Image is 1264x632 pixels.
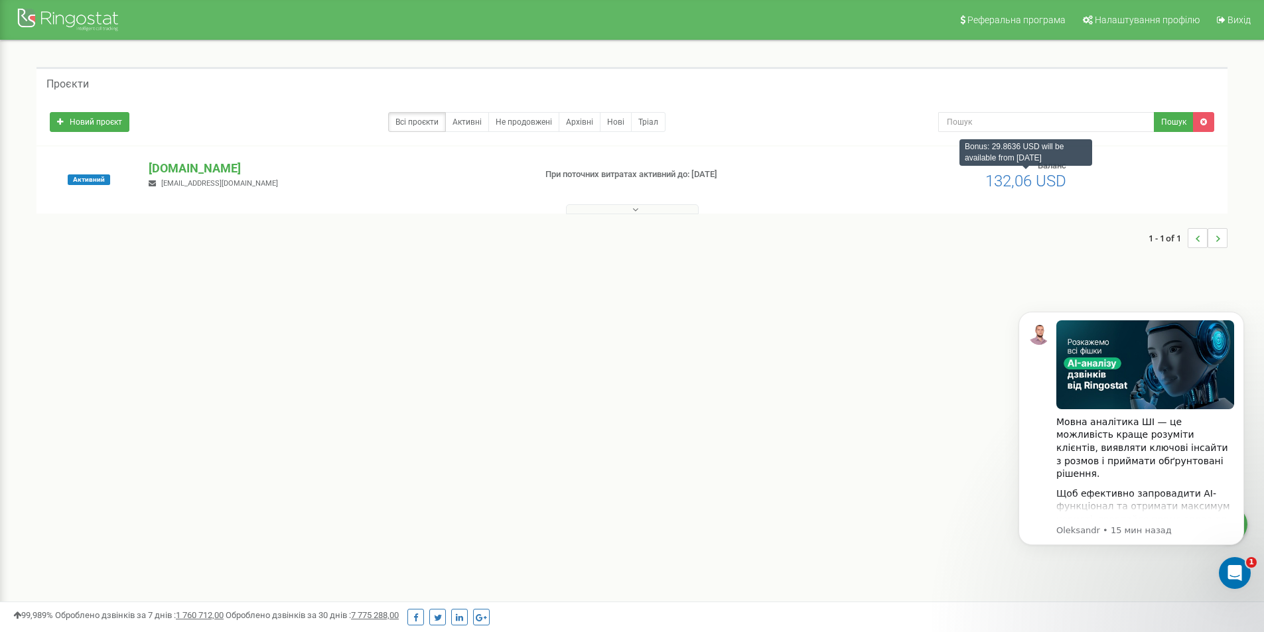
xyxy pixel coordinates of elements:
[388,112,446,132] a: Всі проєкти
[161,179,278,188] span: [EMAIL_ADDRESS][DOMAIN_NAME]
[68,174,110,185] span: Активний
[351,610,399,620] u: 7 775 288,00
[55,610,224,620] span: Оброблено дзвінків за 7 днів :
[226,610,399,620] span: Оброблено дзвінків за 30 днів :
[600,112,632,132] a: Нові
[1154,112,1194,132] button: Пошук
[1149,215,1228,261] nav: ...
[1219,557,1251,589] iframe: Intercom live chat
[999,292,1264,596] iframe: Intercom notifications сообщение
[46,78,89,90] h5: Проєкти
[938,112,1155,132] input: Пошук
[1095,15,1200,25] span: Налаштування профілю
[631,112,666,132] a: Тріал
[559,112,600,132] a: Архівні
[488,112,559,132] a: Не продовжені
[176,610,224,620] u: 1 760 712,00
[959,139,1092,166] div: Bonus: 29.8636 USD will be available from [DATE]
[445,112,489,132] a: Активні
[149,160,524,177] p: [DOMAIN_NAME]
[1149,228,1188,248] span: 1 - 1 of 1
[1246,557,1257,568] span: 1
[985,172,1066,190] span: 132,06 USD
[13,610,53,620] span: 99,989%
[50,112,129,132] a: Новий проєкт
[967,15,1066,25] span: Реферальна програма
[1228,15,1251,25] span: Вихід
[545,168,821,181] p: При поточних витратах активний до: [DATE]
